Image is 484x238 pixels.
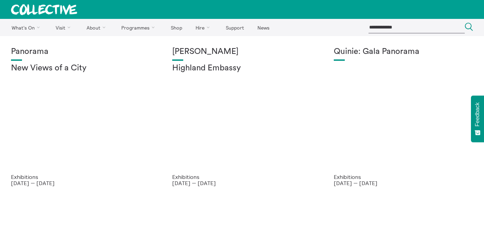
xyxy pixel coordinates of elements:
[334,180,473,186] p: [DATE] — [DATE]
[11,64,150,73] h2: New Views of a City
[474,102,481,126] span: Feedback
[190,19,219,36] a: Hire
[172,180,311,186] p: [DATE] — [DATE]
[172,174,311,180] p: Exhibitions
[50,19,79,36] a: Visit
[165,19,188,36] a: Shop
[334,174,473,180] p: Exhibitions
[323,36,484,197] a: Josie Vallely Quinie: Gala Panorama Exhibitions [DATE] — [DATE]
[11,47,150,57] h1: Panorama
[11,174,150,180] p: Exhibitions
[334,47,473,57] h1: Quinie: Gala Panorama
[172,47,311,57] h1: [PERSON_NAME]
[80,19,114,36] a: About
[115,19,164,36] a: Programmes
[11,180,150,186] p: [DATE] — [DATE]
[172,64,311,73] h2: Highland Embassy
[161,36,322,197] a: Solar wheels 17 [PERSON_NAME] Highland Embassy Exhibitions [DATE] — [DATE]
[5,19,48,36] a: What's On
[471,95,484,142] button: Feedback - Show survey
[220,19,250,36] a: Support
[251,19,275,36] a: News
